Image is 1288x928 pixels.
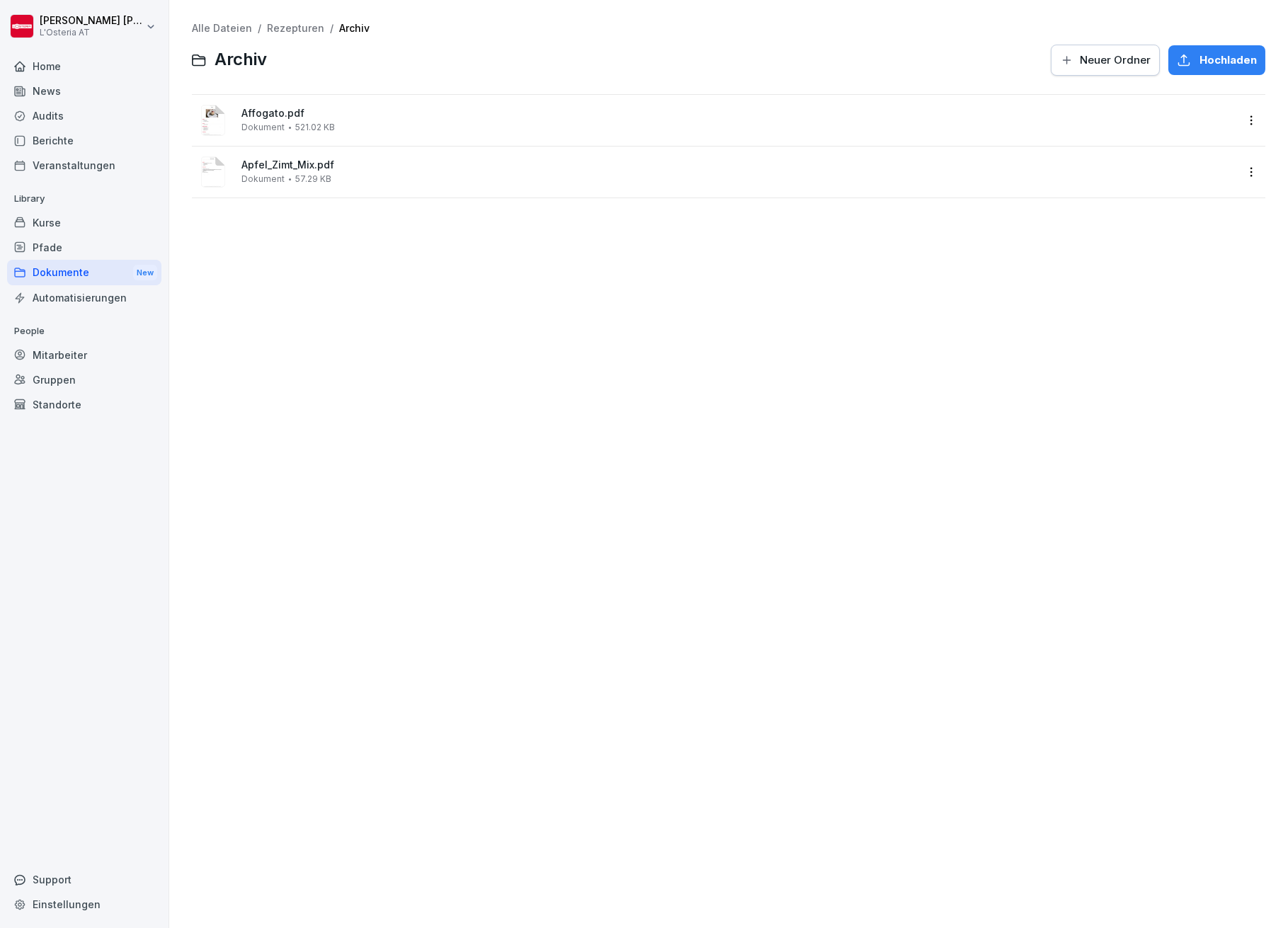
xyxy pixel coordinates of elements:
[7,79,161,103] a: News
[1199,52,1257,68] span: Hochladen
[215,50,267,70] span: Archiv
[241,159,1236,171] span: Apfel_Zimt_Mix.pdf
[7,285,161,310] a: Automatisierungen
[1168,45,1265,75] button: Hochladen
[7,54,161,79] a: Home
[295,174,331,184] span: 57.29 KB
[7,320,161,343] p: People
[7,892,161,917] a: Einstellungen
[7,367,161,392] a: Gruppen
[7,153,161,178] a: Veranstaltungen
[241,108,1236,120] span: Affogato.pdf
[7,103,161,128] a: Audits
[40,15,143,27] p: [PERSON_NAME] [PERSON_NAME]
[241,174,285,184] span: Dokument
[7,188,161,210] p: Library
[7,210,161,235] a: Kurse
[40,28,143,38] p: L'Osteria AT
[258,23,261,35] span: /
[1080,52,1151,68] span: Neuer Ordner
[192,22,252,34] a: Alle Dateien
[7,260,161,286] a: DokumenteNew
[241,122,285,132] span: Dokument
[1051,45,1160,76] button: Neuer Ordner
[295,122,335,132] span: 521.02 KB
[7,128,161,153] a: Berichte
[7,392,161,417] a: Standorte
[7,343,161,367] a: Mitarbeiter
[7,260,161,286] div: Dokumente
[267,22,324,34] a: Rezepturen
[7,867,161,892] div: Support
[330,23,334,35] span: /
[339,22,370,34] a: Archiv
[133,265,157,281] div: New
[7,235,161,260] a: Pfade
